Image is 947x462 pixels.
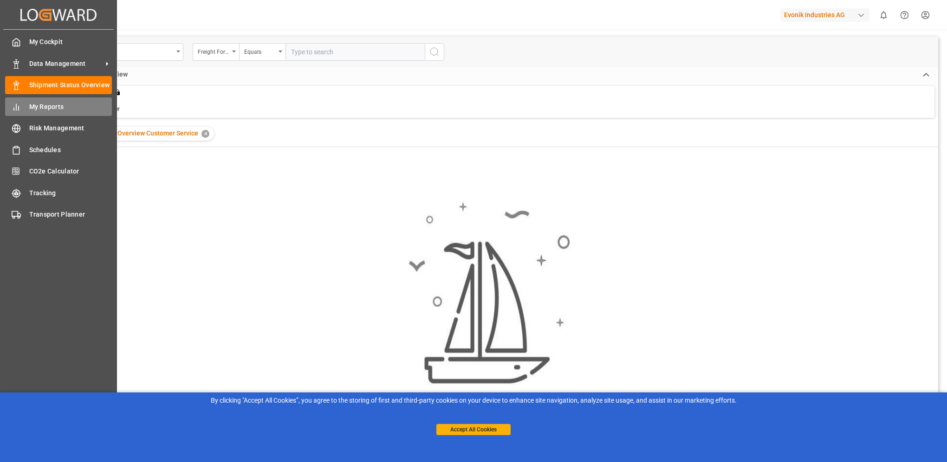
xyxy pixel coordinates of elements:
span: CO2e Calculator [29,167,112,176]
a: Tracking [5,184,112,202]
a: CO2e Calculator [5,162,112,180]
span: Risk Management [29,123,112,133]
div: View [106,67,135,83]
button: Accept All Cookies [436,424,511,435]
a: My Cockpit [5,33,112,51]
button: Help Center [894,5,915,26]
span: Shipment Status Overview Customer Service [67,129,198,137]
input: Type to search [285,43,425,61]
div: Equals [244,45,276,56]
button: show 0 new notifications [873,5,894,26]
img: smooth_sailing.jpeg [408,201,570,385]
a: Shipment Status Overview [5,76,112,94]
div: By clicking "Accept All Cookies”, you agree to the storing of first and third-party cookies on yo... [6,396,941,405]
span: My Reports [29,102,112,112]
a: My Reports [5,97,112,115]
button: Evonik Industries AG [780,6,873,24]
div: Evonik Industries AG [780,8,869,22]
button: open menu [239,43,285,61]
button: search button [425,43,444,61]
a: Schedules [5,141,112,159]
span: Shipment Status Overview [29,80,112,90]
span: My Cockpit [29,37,112,47]
a: Risk Management [5,119,112,137]
span: Transport Planner [29,210,112,219]
span: Tracking [29,188,112,198]
span: Data Management [29,59,103,69]
div: ✕ [201,130,209,138]
div: Freight Forwarder's Reference No. [198,45,229,56]
span: Schedules [29,145,112,155]
button: open menu [193,43,239,61]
